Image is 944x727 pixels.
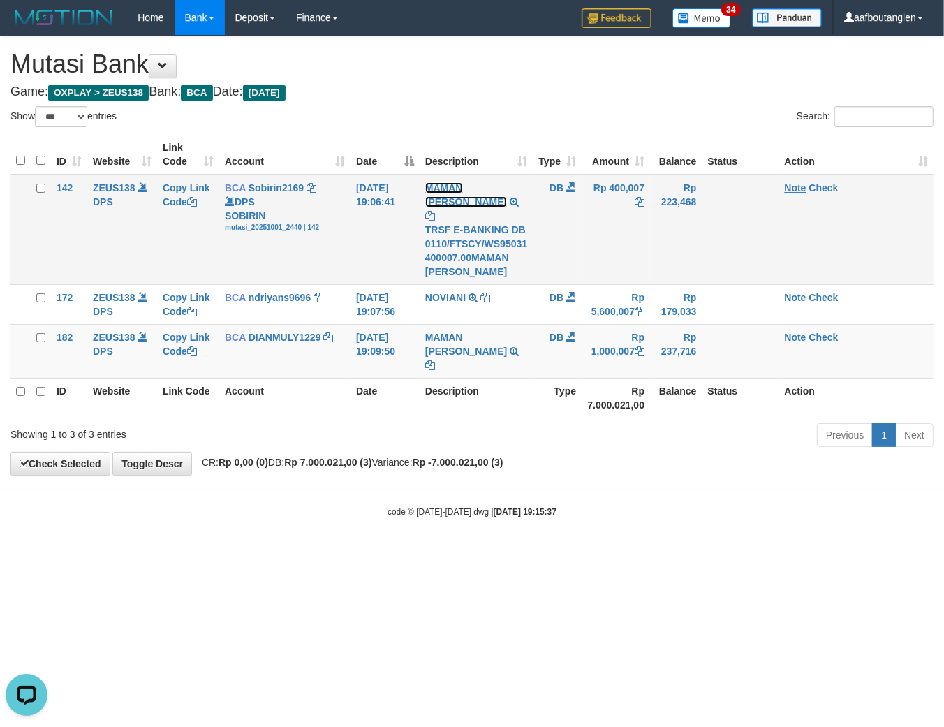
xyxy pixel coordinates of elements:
[10,85,934,99] h4: Game: Bank: Date:
[420,135,533,175] th: Description: activate to sort column ascending
[243,85,286,101] span: [DATE]
[351,324,420,378] td: [DATE] 19:09:50
[425,223,527,279] div: TRSF E-BANKING DB 0110/FTSCY/WS95031 400007.00MAMAN [PERSON_NAME]
[195,457,503,468] span: CR: DB: Variance:
[779,135,934,175] th: Action: activate to sort column ascending
[351,175,420,285] td: [DATE] 19:06:41
[307,182,316,193] a: Copy Sobirin2169 to clipboard
[314,292,323,303] a: Copy ndriyans9696 to clipboard
[249,332,321,343] a: DIANMULY1229
[425,332,507,357] a: MAMAN [PERSON_NAME]
[533,135,582,175] th: Type: activate to sort column ascending
[6,6,47,47] button: Open LiveChat chat widget
[784,182,806,193] a: Note
[10,422,383,441] div: Showing 1 to 3 of 3 entries
[225,332,246,343] span: BCA
[57,182,73,193] span: 142
[219,378,351,418] th: Account
[635,196,644,207] a: Copy Rp 400,007 to clipboard
[413,457,503,468] strong: Rp -7.000.021,00 (3)
[784,292,806,303] a: Note
[10,452,110,476] a: Check Selected
[702,135,779,175] th: Status
[225,182,246,193] span: BCA
[650,378,702,418] th: Balance
[112,452,192,476] a: Toggle Descr
[87,324,157,378] td: DPS
[225,223,345,233] div: mutasi_20251001_2440 | 142
[51,378,87,418] th: ID
[351,284,420,324] td: [DATE] 19:07:56
[420,378,533,418] th: Description
[721,3,740,16] span: 34
[702,378,779,418] th: Status
[550,332,563,343] span: DB
[157,378,219,418] th: Link Code
[48,85,149,101] span: OXPLAY > ZEUS138
[87,175,157,285] td: DPS
[582,135,650,175] th: Amount: activate to sort column ascending
[425,292,466,303] a: NOVIANI
[582,378,650,418] th: Rp 7.000.021,00
[57,292,73,303] span: 172
[809,182,839,193] a: Check
[872,423,896,447] a: 1
[895,423,934,447] a: Next
[650,284,702,324] td: Rp 179,033
[425,210,435,221] a: Copy MAMAN AGUSTIAN to clipboard
[784,332,806,343] a: Note
[35,106,87,127] select: Showentries
[635,346,644,357] a: Copy Rp 1,000,007 to clipboard
[93,292,135,303] a: ZEUS138
[225,195,345,233] div: DPS SOBIRIN
[480,292,490,303] a: Copy NOVIANI to clipboard
[181,85,212,101] span: BCA
[550,182,563,193] span: DB
[425,360,435,371] a: Copy MAMAN AGUSTIAN to clipboard
[809,292,839,303] a: Check
[219,457,268,468] strong: Rp 0,00 (0)
[10,106,117,127] label: Show entries
[225,292,246,303] span: BCA
[635,306,644,317] a: Copy Rp 5,600,007 to clipboard
[163,182,210,207] a: Copy Link Code
[87,378,157,418] th: Website
[388,507,556,517] small: code © [DATE]-[DATE] dwg |
[582,324,650,378] td: Rp 1,000,007
[93,182,135,193] a: ZEUS138
[533,378,582,418] th: Type
[672,8,731,28] img: Button%20Memo.svg
[797,106,934,127] label: Search:
[582,175,650,285] td: Rp 400,007
[163,292,210,317] a: Copy Link Code
[219,135,351,175] th: Account: activate to sort column ascending
[351,135,420,175] th: Date: activate to sort column descending
[157,135,219,175] th: Link Code: activate to sort column ascending
[249,292,311,303] a: ndriyans9696
[809,332,839,343] a: Check
[323,332,333,343] a: Copy DIANMULY1229 to clipboard
[582,8,651,28] img: Feedback.jpg
[494,507,556,517] strong: [DATE] 19:15:37
[57,332,73,343] span: 182
[752,8,822,27] img: panduan.png
[779,378,934,418] th: Action
[550,292,563,303] span: DB
[51,135,87,175] th: ID: activate to sort column ascending
[650,324,702,378] td: Rp 237,716
[87,284,157,324] td: DPS
[10,50,934,78] h1: Mutasi Bank
[650,135,702,175] th: Balance
[249,182,304,193] a: Sobirin2169
[425,182,507,207] a: MAMAN [PERSON_NAME]
[284,457,371,468] strong: Rp 7.000.021,00 (3)
[817,423,873,447] a: Previous
[834,106,934,127] input: Search:
[163,332,210,357] a: Copy Link Code
[87,135,157,175] th: Website: activate to sort column ascending
[650,175,702,285] td: Rp 223,468
[582,284,650,324] td: Rp 5,600,007
[93,332,135,343] a: ZEUS138
[10,7,117,28] img: MOTION_logo.png
[351,378,420,418] th: Date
